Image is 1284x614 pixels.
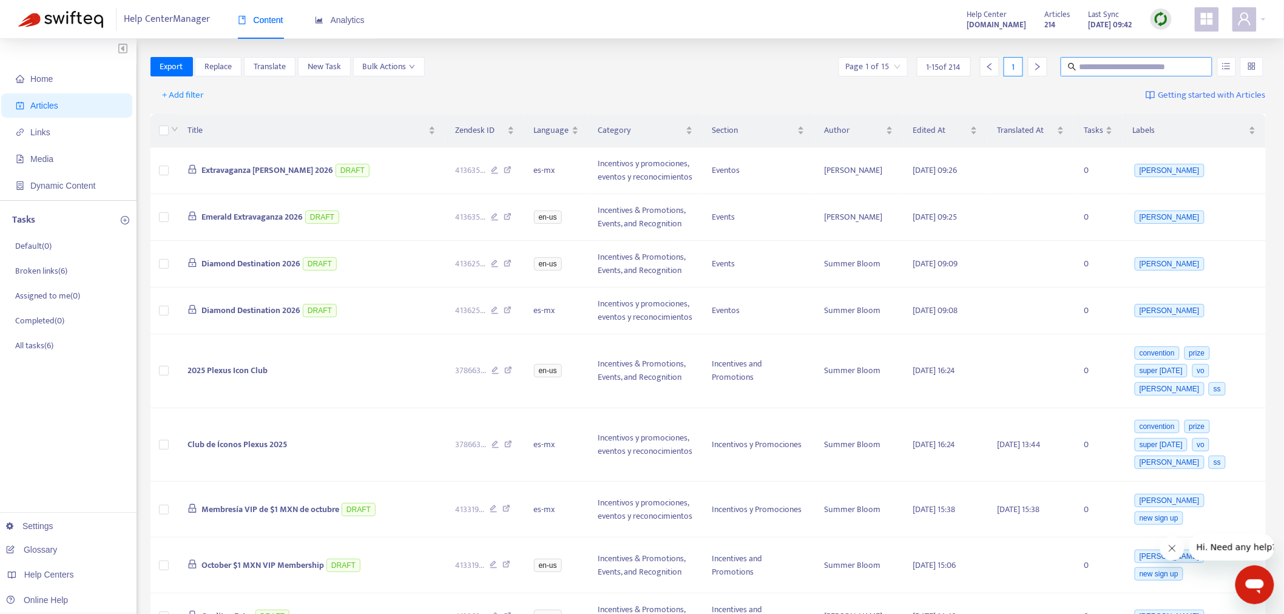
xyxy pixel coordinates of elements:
[124,8,211,31] span: Help Center Manager
[303,304,337,317] span: DRAFT
[524,288,589,334] td: es-mx
[534,559,562,572] span: en-us
[703,538,814,593] td: Incentives and Promotions
[997,502,1039,516] span: [DATE] 15:38
[30,74,53,84] span: Home
[524,408,589,482] td: es-mx
[589,147,703,194] td: Incentivos y promociones, eventos y reconocimientos
[244,57,296,76] button: Translate
[1045,8,1070,21] span: Articles
[703,334,814,408] td: Incentives and Promotions
[913,163,957,177] span: [DATE] 09:26
[814,241,903,288] td: Summer Bloom
[1132,124,1246,137] span: Labels
[824,124,884,137] span: Author
[455,257,485,271] span: 413625 ...
[15,289,80,302] p: Assigned to me ( 0 )
[15,314,64,327] p: Completed ( 0 )
[24,570,74,579] span: Help Centers
[1184,346,1210,360] span: prize
[1222,62,1231,70] span: unordered-list
[987,114,1074,147] th: Translated At
[534,124,569,137] span: Language
[1237,12,1252,26] span: user
[913,124,968,137] span: Edited At
[455,164,485,177] span: 413635 ...
[1074,147,1123,194] td: 0
[1189,534,1274,561] iframe: Message from company
[254,60,286,73] span: Translate
[315,15,365,25] span: Analytics
[336,164,370,177] span: DRAFT
[30,154,53,164] span: Media
[1135,304,1205,317] span: [PERSON_NAME]
[1135,438,1188,451] span: super [DATE]
[455,304,485,317] span: 413625 ...
[1074,241,1123,288] td: 0
[589,482,703,538] td: Incentivos y promociones, eventos y reconocimientos
[1192,438,1210,451] span: vo
[534,257,562,271] span: en-us
[7,8,87,18] span: Hi. Need any help?
[913,257,958,271] span: [DATE] 09:09
[589,288,703,334] td: Incentivos y promociones, eventos y reconocimientos
[913,363,955,377] span: [DATE] 16:24
[703,482,814,538] td: Incentivos y Promociones
[1160,536,1184,561] iframe: Close message
[1004,57,1023,76] div: 1
[455,124,505,137] span: Zendesk ID
[409,64,415,70] span: down
[1074,408,1123,482] td: 0
[455,438,486,451] span: 378663 ...
[1217,57,1236,76] button: unordered-list
[1200,12,1214,26] span: appstore
[445,114,524,147] th: Zendesk ID
[524,147,589,194] td: es-mx
[15,240,52,252] p: Default ( 0 )
[1135,382,1205,396] span: [PERSON_NAME]
[1074,288,1123,334] td: 0
[1146,90,1155,100] img: image-link
[1123,114,1266,147] th: Labels
[18,11,103,28] img: Swifteq
[1235,565,1274,604] iframe: Button to launch messaging window
[305,211,339,224] span: DRAFT
[121,216,129,224] span: plus-circle
[308,60,341,73] span: New Task
[298,57,351,76] button: New Task
[1184,420,1210,433] span: prize
[967,8,1007,21] span: Help Center
[1089,8,1120,21] span: Last Sync
[1074,538,1123,593] td: 0
[188,363,268,377] span: 2025 Plexus Icon Club
[1074,334,1123,408] td: 0
[163,88,204,103] span: + Add filter
[16,101,24,110] span: account-book
[1158,89,1266,103] span: Getting started with Articles
[1209,382,1226,396] span: ss
[598,124,683,137] span: Category
[201,163,333,177] span: Extravaganza [PERSON_NAME] 2026
[703,147,814,194] td: Eventos
[524,482,589,538] td: es-mx
[1033,62,1042,71] span: right
[30,127,50,137] span: Links
[1074,114,1123,147] th: Tasks
[1146,86,1266,105] a: Getting started with Articles
[903,114,987,147] th: Edited At
[455,211,485,224] span: 413635 ...
[913,210,957,224] span: [DATE] 09:25
[201,303,300,317] span: Diamond Destination 2026
[913,437,955,451] span: [DATE] 16:24
[913,558,956,572] span: [DATE] 15:06
[171,126,178,133] span: down
[589,334,703,408] td: Incentives & Promotions, Events, and Recognition
[1135,257,1205,271] span: [PERSON_NAME]
[188,305,197,314] span: lock
[195,57,242,76] button: Replace
[589,241,703,288] td: Incentives & Promotions, Events, and Recognition
[6,545,57,555] a: Glossary
[188,211,197,221] span: lock
[154,86,214,105] button: + Add filter
[188,258,197,268] span: lock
